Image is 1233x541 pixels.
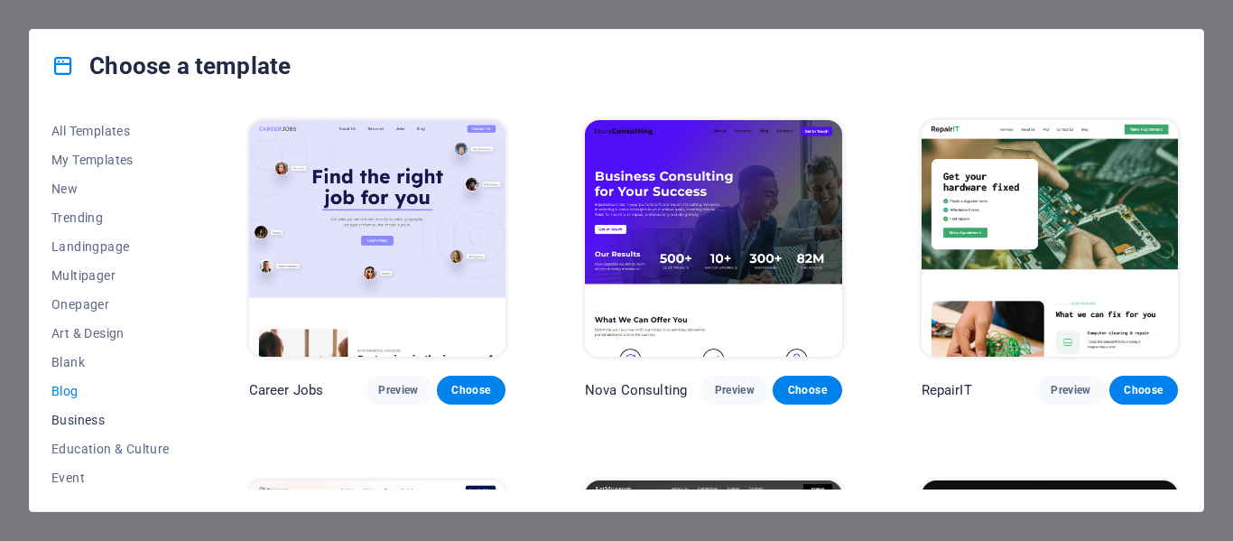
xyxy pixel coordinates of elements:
[51,463,170,492] button: Event
[51,434,170,463] button: Education & Culture
[51,406,170,434] button: Business
[51,290,170,319] button: Onepager
[51,124,170,138] span: All Templates
[51,239,170,254] span: Landingpage
[51,268,170,283] span: Multipager
[51,182,170,196] span: New
[51,471,170,485] span: Event
[1036,376,1105,405] button: Preview
[51,297,170,312] span: Onepager
[437,376,505,405] button: Choose
[51,377,170,406] button: Blog
[51,348,170,377] button: Blank
[922,381,972,399] p: RepairIT
[715,383,755,397] span: Preview
[451,383,491,397] span: Choose
[1109,376,1178,405] button: Choose
[51,319,170,348] button: Art & Design
[51,413,170,427] span: Business
[773,376,841,405] button: Choose
[51,117,170,145] button: All Templates
[585,381,687,399] p: Nova Consulting
[787,383,827,397] span: Choose
[364,376,432,405] button: Preview
[51,384,170,398] span: Blog
[1051,383,1090,397] span: Preview
[585,120,841,357] img: Nova Consulting
[922,120,1178,357] img: RepairIT
[249,120,505,357] img: Career Jobs
[51,153,170,167] span: My Templates
[378,383,418,397] span: Preview
[51,51,291,80] h4: Choose a template
[51,210,170,225] span: Trending
[249,381,324,399] p: Career Jobs
[51,355,170,369] span: Blank
[51,261,170,290] button: Multipager
[51,442,170,456] span: Education & Culture
[1124,383,1163,397] span: Choose
[700,376,769,405] button: Preview
[51,232,170,261] button: Landingpage
[51,203,170,232] button: Trending
[51,174,170,203] button: New
[51,326,170,340] span: Art & Design
[51,145,170,174] button: My Templates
